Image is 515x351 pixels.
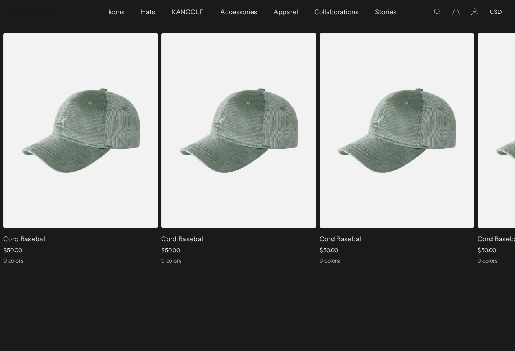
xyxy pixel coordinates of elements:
div: 9 colors [320,257,474,264]
a: Account [471,8,478,15]
span: $50.00 [320,246,338,254]
a: Cord Baseball [3,235,47,243]
span: $50.00 [3,246,22,254]
summary: Search here [434,8,441,15]
img: Cord Baseball [161,33,316,227]
div: 9 colors [3,257,158,264]
span: $50.00 [161,246,180,254]
button: Cart [452,8,460,15]
div: 1 of 1 [316,33,474,264]
div: 1 of 1 [158,33,316,264]
span: $50.00 [478,246,496,254]
a: Cord Baseball [161,235,205,243]
a: Kangol [13,9,71,15]
a: Cord Baseball [320,235,363,243]
img: Cord Baseball [320,33,474,227]
div: 9 colors [161,257,316,264]
img: Cord Baseball [3,33,158,227]
button: USD [490,8,502,15]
